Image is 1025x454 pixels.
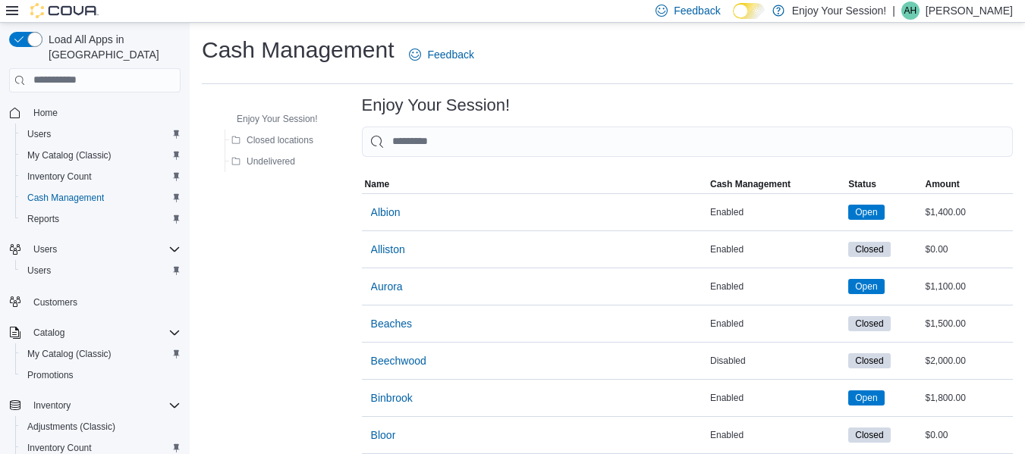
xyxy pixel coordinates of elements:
button: Users [15,260,187,281]
div: $1,100.00 [923,277,1014,296]
button: Inventory [27,396,77,415]
span: Amount [926,178,960,190]
h3: Enjoy Your Session! [362,96,511,114]
button: Home [3,102,187,124]
button: Catalog [3,322,187,343]
div: Enabled [707,240,845,258]
img: Cova [30,3,99,18]
span: Name [365,178,390,190]
span: Promotions [21,366,181,384]
a: Adjustments (Classic) [21,418,121,436]
span: Status [848,178,876,190]
button: Cash Management [15,187,187,208]
div: Enabled [707,277,845,296]
span: Open [855,391,877,405]
span: Cash Management [27,192,104,204]
div: April Hale [901,2,920,20]
button: Amount [923,175,1014,193]
span: Closed [848,316,890,331]
button: Alliston [365,234,411,265]
button: Bloor [365,420,402,450]
span: My Catalog (Classic) [27,348,112,360]
input: This is a search bar. As you type, the results lower in the page will automatically filter. [362,127,1013,157]
span: My Catalog (Classic) [21,345,181,363]
span: Inventory Count [27,171,92,183]
span: Beechwood [371,353,426,368]
div: Enabled [707,426,845,444]
button: My Catalog (Classic) [15,343,187,365]
button: My Catalog (Classic) [15,145,187,166]
span: Catalog [27,324,181,342]
div: Disabled [707,352,845,370]
span: Feedback [427,47,473,62]
button: Undelivered [225,152,301,171]
div: $1,500.00 [923,315,1014,333]
span: Albion [371,205,401,220]
button: Adjustments (Classic) [15,416,187,437]
span: Closed [855,243,883,256]
span: Users [33,243,57,255]
div: $1,400.00 [923,203,1014,221]
span: Binbrook [371,390,413,405]
button: Binbrook [365,383,419,413]
button: Users [15,124,187,145]
span: Promotions [27,369,74,381]
span: Users [27,265,51,277]
span: Undelivered [247,155,295,168]
span: My Catalog (Classic) [27,149,112,161]
span: Aurora [371,279,403,294]
div: $0.00 [923,240,1014,258]
span: Closed [848,427,890,443]
button: Status [845,175,922,193]
span: Closed [855,428,883,442]
span: Open [855,205,877,219]
span: Inventory Count [27,442,92,454]
span: Alliston [371,242,405,257]
div: $1,800.00 [923,389,1014,407]
span: Users [21,261,181,280]
span: Closed [848,353,890,368]
a: Feedback [403,39,479,70]
span: Closed [848,242,890,257]
span: Open [855,280,877,293]
p: | [892,2,895,20]
span: AH [904,2,917,20]
span: Reports [27,213,59,225]
span: Home [33,107,58,119]
span: Cash Management [21,189,181,207]
span: Customers [27,292,181,311]
a: Inventory Count [21,168,98,186]
span: Users [21,125,181,143]
span: Feedback [674,3,720,18]
span: Closed [855,354,883,368]
p: [PERSON_NAME] [926,2,1013,20]
div: Enabled [707,389,845,407]
button: Inventory Count [15,166,187,187]
h1: Cash Management [202,35,394,65]
span: Adjustments (Classic) [21,418,181,436]
button: Promotions [15,365,187,386]
span: Customers [33,296,77,308]
a: Users [21,261,57,280]
a: Cash Management [21,189,110,207]
p: Enjoy Your Session! [792,2,887,20]
input: Dark Mode [733,3,765,19]
button: Users [27,240,63,258]
span: Enjoy Your Session! [237,113,318,125]
span: Inventory [27,396,181,415]
span: Reports [21,210,181,228]
div: Enabled [707,315,845,333]
a: Reports [21,210,65,228]
button: Closed locations [225,131,319,149]
a: Customers [27,293,83,312]
span: Closed [855,317,883,330]
div: $2,000.00 [923,352,1014,370]
a: Promotions [21,366,80,384]
a: My Catalog (Classic) [21,146,118,164]
span: Users [27,240,181,258]
span: Beaches [371,316,412,331]
a: Users [21,125,57,143]
span: Adjustments (Classic) [27,421,115,433]
button: Reports [15,208,187,230]
span: Dark Mode [733,19,734,20]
